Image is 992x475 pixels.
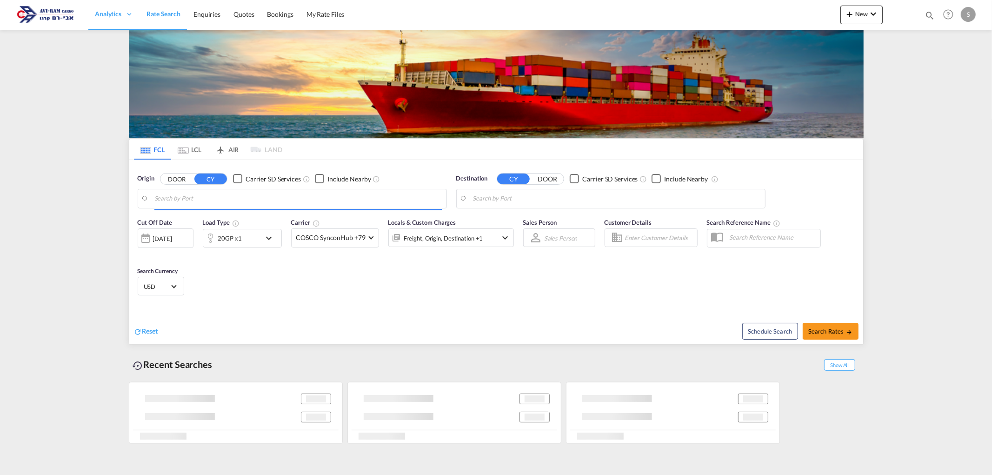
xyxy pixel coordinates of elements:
[144,282,170,291] span: USD
[388,228,514,247] div: Freight Origin Destination Factory Stuffingicon-chevron-down
[925,10,935,20] md-icon: icon-magnify
[138,247,145,260] md-datepicker: Select
[95,9,121,19] span: Analytics
[203,219,240,226] span: Load Type
[171,139,208,160] md-tab-item: LCL
[664,174,708,184] div: Include Nearby
[315,174,371,184] md-checkbox: Checkbox No Ink
[497,174,530,184] button: CY
[246,174,301,184] div: Carrier SD Services
[194,174,227,184] button: CY
[388,219,456,226] span: Locals & Custom Charges
[961,7,976,22] div: S
[652,174,708,184] md-checkbox: Checkbox No Ink
[263,233,279,244] md-icon: icon-chevron-down
[844,8,855,20] md-icon: icon-plus 400-fg
[473,192,760,206] input: Search by Port
[129,160,863,344] div: Origin DOOR CY Checkbox No InkUnchecked: Search for CY (Container Yard) services for all selected...
[773,220,781,227] md-icon: Your search will be saved by the below given name
[570,174,638,184] md-checkbox: Checkbox No Ink
[160,174,193,184] button: DOOR
[129,354,216,375] div: Recent Searches
[940,7,956,22] span: Help
[404,232,483,245] div: Freight Origin Destination Factory Stuffing
[803,323,859,340] button: Search Ratesicon-arrow-right
[373,175,380,183] md-icon: Unchecked: Ignores neighbouring ports when fetching rates.Checked : Includes neighbouring ports w...
[203,229,282,248] div: 20GP x1icon-chevron-down
[142,327,158,335] span: Reset
[523,219,557,226] span: Sales Person
[291,219,320,226] span: Carrier
[456,174,488,183] span: Destination
[218,232,242,245] div: 20GP x1
[138,219,173,226] span: Cut Off Date
[742,323,798,340] button: Note: By default Schedule search will only considerorigin ports, destination ports and cut off da...
[233,174,301,184] md-checkbox: Checkbox No Ink
[639,175,647,183] md-icon: Unchecked: Search for CY (Container Yard) services for all selected carriers.Checked : Search for...
[725,230,820,244] input: Search Reference Name
[233,10,254,18] span: Quotes
[543,231,579,245] md-select: Sales Person
[138,268,178,274] span: Search Currency
[808,328,853,335] span: Search Rates
[208,139,246,160] md-tab-item: AIR
[134,139,171,160] md-tab-item: FCL
[133,360,144,371] md-icon: icon-backup-restore
[940,7,961,23] div: Help
[134,327,158,337] div: icon-refreshReset
[129,30,864,138] img: LCL+%26+FCL+BACKGROUND.png
[925,10,935,24] div: icon-magnify
[531,174,564,184] button: DOOR
[14,4,77,25] img: 166978e0a5f911edb4280f3c7a976193.png
[267,10,293,18] span: Bookings
[193,10,220,18] span: Enquiries
[327,174,371,184] div: Include Nearby
[303,175,310,183] md-icon: Unchecked: Search for CY (Container Yard) services for all selected carriers.Checked : Search for...
[868,8,879,20] md-icon: icon-chevron-down
[840,6,883,24] button: icon-plus 400-fgNewicon-chevron-down
[138,174,154,183] span: Origin
[154,192,442,206] input: Search by Port
[824,359,855,371] span: Show All
[143,280,179,293] md-select: Select Currency: $ USDUnited States Dollar
[153,234,172,243] div: [DATE]
[146,10,180,18] span: Rate Search
[846,329,852,335] md-icon: icon-arrow-right
[313,220,320,227] md-icon: The selected Trucker/Carrierwill be displayed in the rate results If the rates are from another f...
[306,10,345,18] span: My Rate Files
[844,10,879,18] span: New
[625,231,694,245] input: Enter Customer Details
[582,174,638,184] div: Carrier SD Services
[707,219,781,226] span: Search Reference Name
[500,232,511,243] md-icon: icon-chevron-down
[296,233,366,242] span: COSCO SynconHub +79
[134,139,283,160] md-pagination-wrapper: Use the left and right arrow keys to navigate between tabs
[711,175,719,183] md-icon: Unchecked: Ignores neighbouring ports when fetching rates.Checked : Includes neighbouring ports w...
[232,220,240,227] md-icon: icon-information-outline
[605,219,652,226] span: Customer Details
[134,328,142,336] md-icon: icon-refresh
[138,228,193,248] div: [DATE]
[215,144,226,151] md-icon: icon-airplane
